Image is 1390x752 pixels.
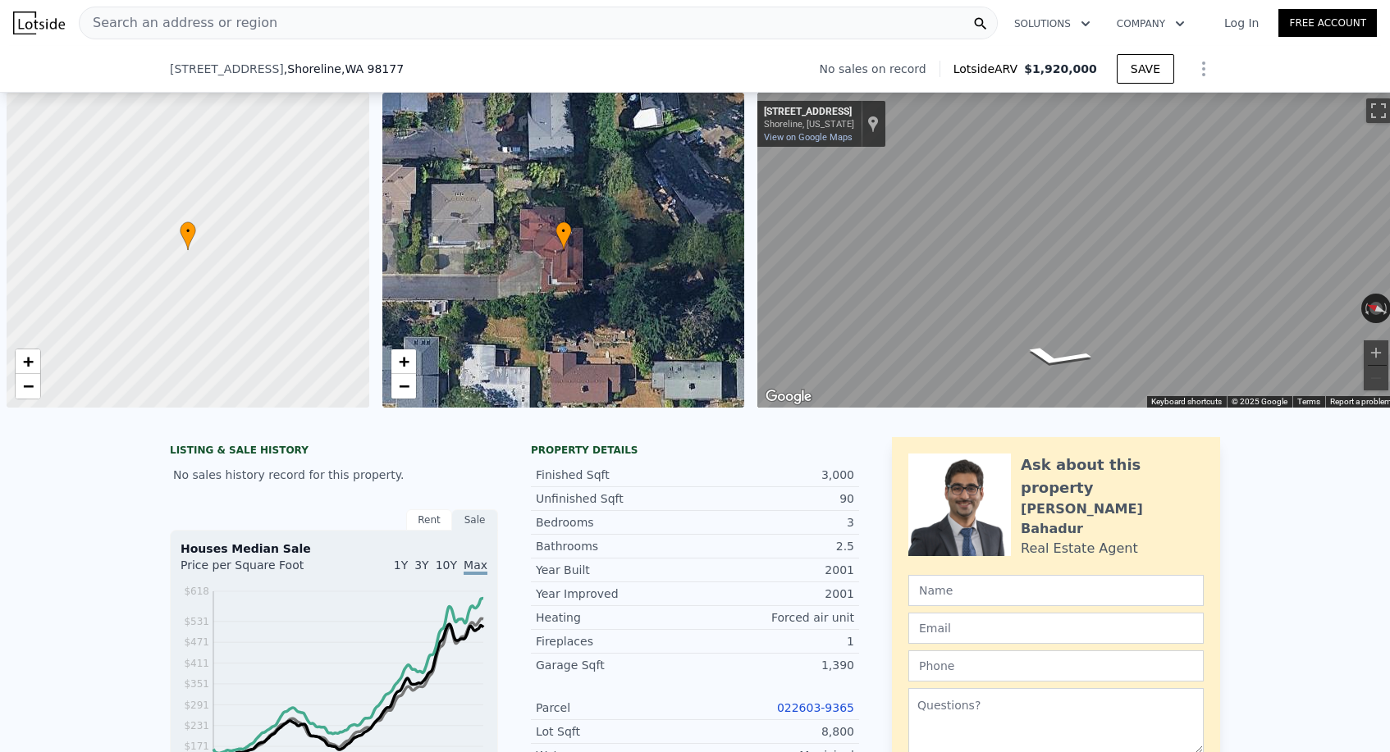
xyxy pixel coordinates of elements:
a: Terms (opens in new tab) [1297,397,1320,406]
div: [STREET_ADDRESS] [764,106,854,119]
div: LISTING & SALE HISTORY [170,444,498,460]
div: Real Estate Agent [1021,539,1138,558]
a: Log In [1205,15,1278,31]
button: Rotate counterclockwise [1361,294,1370,323]
div: 2001 [695,586,854,602]
div: Garage Sqft [536,657,695,673]
tspan: $471 [184,636,209,648]
span: • [180,224,196,239]
span: 10Y [436,558,457,572]
input: Phone [908,650,1204,681]
span: • [556,224,572,239]
a: Zoom in [391,349,416,374]
div: Price per Square Foot [181,557,334,583]
a: Zoom out [391,374,416,399]
button: Show Options [1187,52,1220,85]
div: Houses Median Sale [181,540,487,557]
span: − [23,376,34,396]
a: Free Account [1278,9,1377,37]
div: 3 [695,514,854,531]
div: Rent [406,509,452,531]
div: 2001 [695,562,854,578]
button: Zoom out [1364,366,1388,390]
div: Finished Sqft [536,467,695,483]
div: • [180,221,196,250]
a: Show location on map [867,115,879,133]
span: , Shoreline [284,61,404,77]
span: $1,920,000 [1024,62,1097,75]
tspan: $618 [184,586,209,597]
span: + [398,351,409,371]
input: Email [908,613,1204,644]
span: [STREET_ADDRESS] [170,61,284,77]
div: Forced air unit [695,609,854,626]
div: 3,000 [695,467,854,483]
div: Fireplaces [536,633,695,649]
div: 1,390 [695,657,854,673]
div: 2.5 [695,538,854,554]
span: + [23,351,34,371]
span: 1Y [394,558,408,572]
tspan: $291 [184,700,209,711]
span: © 2025 Google [1232,397,1287,406]
span: 3Y [414,558,428,572]
img: Google [761,386,816,408]
div: Lot Sqft [536,723,695,740]
a: View on Google Maps [764,132,853,143]
button: Keyboard shortcuts [1151,396,1222,408]
a: Open this area in Google Maps (opens a new window) [761,386,816,408]
path: Go West, 20th Ave NW [997,340,1114,373]
div: No sales on record [820,61,940,77]
div: Ask about this property [1021,453,1204,499]
span: Lotside ARV [953,61,1024,77]
span: Max [464,558,487,575]
tspan: $411 [184,658,209,669]
tspan: $171 [184,741,209,752]
tspan: $231 [184,720,209,731]
div: [PERSON_NAME] Bahadur [1021,499,1204,539]
div: Bedrooms [536,514,695,531]
button: Solutions [1001,9,1104,39]
div: Year Improved [536,586,695,602]
div: Sale [452,509,498,531]
div: 90 [695,490,854,507]
div: Bathrooms [536,538,695,554]
a: Zoom out [16,374,40,399]
div: Parcel [536,700,695,716]
div: • [556,221,572,250]
div: 8,800 [695,723,854,740]
img: Lotside [13,11,65,34]
tspan: $531 [184,616,209,627]
div: No sales history record for this property. [170,460,498,490]
div: Year Built [536,562,695,578]
div: 1 [695,633,854,649]
button: Company [1104,9,1198,39]
div: Unfinished Sqft [536,490,695,507]
input: Name [908,575,1204,606]
span: , WA 98177 [341,62,404,75]
span: − [398,376,409,396]
a: 022603-9365 [777,701,854,714]
button: SAVE [1117,54,1174,84]
div: Shoreline, [US_STATE] [764,119,854,130]
a: Zoom in [16,349,40,374]
div: Heating [536,609,695,626]
div: Property details [531,444,859,457]
tspan: $351 [184,678,209,690]
span: Search an address or region [80,13,277,33]
button: Zoom in [1364,340,1388,365]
